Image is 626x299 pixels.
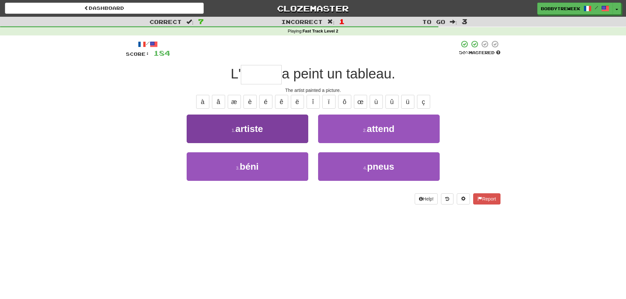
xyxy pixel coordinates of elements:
button: è [243,95,257,109]
div: Mastered [459,50,500,56]
span: attend [367,124,394,134]
div: The artist painted a picture. [126,87,500,94]
span: 7 [198,17,204,25]
button: æ [228,95,241,109]
button: à [196,95,209,109]
button: Help! [415,193,438,204]
button: â [212,95,225,109]
span: Correct [150,18,182,25]
a: bobbytreweek / [537,3,613,14]
button: 2.attend [318,115,440,143]
span: 1 [339,17,345,25]
a: Dashboard [5,3,204,14]
button: 1.artiste [187,115,308,143]
span: 184 [153,49,170,57]
span: : [186,19,194,25]
a: Clozemaster [214,3,412,14]
button: œ [354,95,367,109]
small: 3 . [236,165,240,171]
span: / [595,5,598,10]
button: ù [370,95,383,109]
button: Round history (alt+y) [441,193,453,204]
small: 4 . [363,165,367,171]
button: î [307,95,320,109]
button: Report [473,193,500,204]
button: ë [291,95,304,109]
span: : [327,19,335,25]
div: / [126,40,170,48]
span: Score: [126,51,150,57]
small: 2 . [363,128,367,133]
span: L' [231,66,241,81]
button: ê [275,95,288,109]
span: Incorrect [281,18,323,25]
span: béni [240,161,259,172]
button: ï [322,95,336,109]
button: ü [401,95,414,109]
small: 1 . [232,128,236,133]
span: 3 [462,17,467,25]
span: bobbytreweek [541,6,580,11]
span: artiste [235,124,263,134]
span: a peint un tableau. [282,66,395,81]
span: To go [422,18,445,25]
span: pneus [367,161,394,172]
button: 4.pneus [318,152,440,181]
span: : [450,19,457,25]
span: 50 % [459,50,469,55]
button: ç [417,95,430,109]
strong: Fast Track Level 2 [303,29,338,33]
button: é [259,95,272,109]
button: û [385,95,399,109]
button: ô [338,95,351,109]
button: 3.béni [187,152,308,181]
